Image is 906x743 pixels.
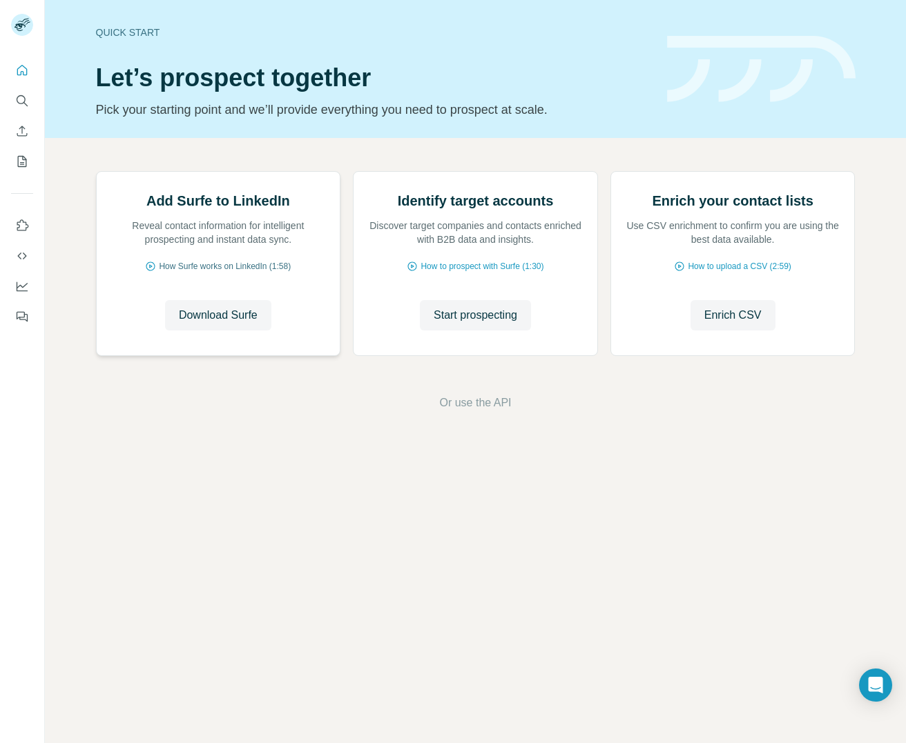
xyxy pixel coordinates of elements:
button: Enrich CSV [11,119,33,143]
p: Pick your starting point and we’ll provide everything you need to prospect at scale. [96,100,650,119]
h2: Enrich your contact lists [652,191,813,210]
button: Quick start [11,58,33,83]
span: Download Surfe [179,307,258,324]
button: Enrich CSV [691,300,775,330]
button: My lists [11,149,33,174]
button: Feedback [11,304,33,329]
div: Quick start [96,26,650,39]
span: How to prospect with Surfe (1:30) [421,260,543,273]
span: Start prospecting [434,307,517,324]
h2: Identify target accounts [398,191,554,210]
button: Use Surfe on LinkedIn [11,213,33,238]
p: Use CSV enrichment to confirm you are using the best data available. [625,219,841,246]
span: How Surfe works on LinkedIn (1:58) [159,260,291,273]
button: Start prospecting [420,300,531,330]
span: How to upload a CSV (2:59) [688,260,791,273]
h2: Add Surfe to LinkedIn [146,191,290,210]
div: Open Intercom Messenger [859,668,892,702]
p: Discover target companies and contacts enriched with B2B data and insights. [367,219,584,246]
p: Reveal contact information for intelligent prospecting and instant data sync. [110,219,327,246]
button: Or use the API [439,395,511,411]
img: banner [667,36,856,103]
button: Dashboard [11,274,33,299]
h1: Let’s prospect together [96,64,650,92]
button: Use Surfe API [11,244,33,268]
button: Search [11,88,33,113]
span: Enrich CSV [704,307,762,324]
button: Download Surfe [165,300,271,330]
